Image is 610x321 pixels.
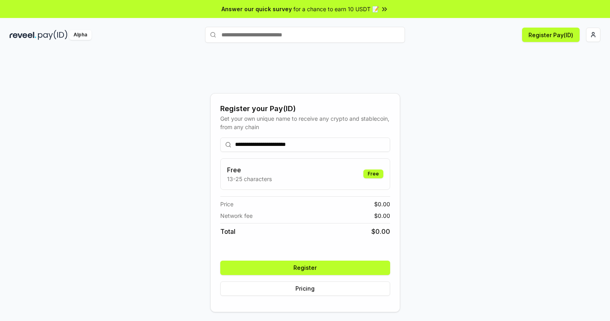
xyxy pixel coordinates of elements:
[363,169,383,178] div: Free
[522,28,580,42] button: Register Pay(ID)
[227,175,272,183] p: 13-25 characters
[221,5,292,13] span: Answer our quick survey
[220,114,390,131] div: Get your own unique name to receive any crypto and stablecoin, from any chain
[220,227,235,236] span: Total
[38,30,68,40] img: pay_id
[220,211,253,220] span: Network fee
[371,227,390,236] span: $ 0.00
[69,30,92,40] div: Alpha
[374,211,390,220] span: $ 0.00
[227,165,272,175] h3: Free
[220,200,233,208] span: Price
[10,30,36,40] img: reveel_dark
[374,200,390,208] span: $ 0.00
[220,103,390,114] div: Register your Pay(ID)
[220,281,390,296] button: Pricing
[293,5,379,13] span: for a chance to earn 10 USDT 📝
[220,261,390,275] button: Register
